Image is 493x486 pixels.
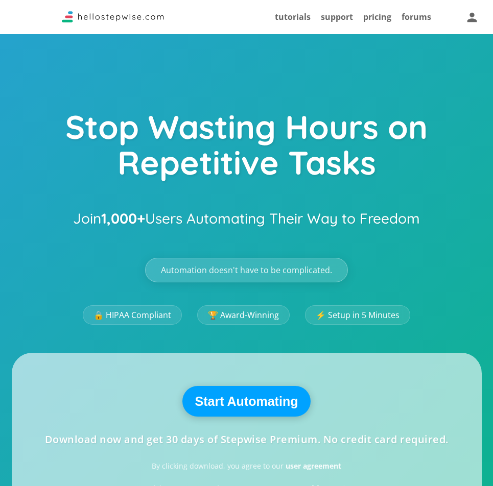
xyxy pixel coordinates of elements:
a: Stepwise [62,14,164,25]
a: support [321,11,353,22]
div: Download now and get 30 days of Stepwise Premium. No credit card required. [45,434,449,445]
a: pricing [363,11,391,22]
div: By clicking download, you agree to our [152,463,341,470]
span: Automation doesn't have to be complicated. [161,266,332,274]
a: tutorials [275,11,311,22]
button: Start Automating [182,386,311,417]
strong: 1,000+ [101,209,145,227]
img: Logo [62,11,164,22]
h2: Join Users Automating Their Way to Freedom [73,205,420,232]
a: forums [402,11,431,22]
a: user agreement [286,461,341,471]
a: 🏆 Award-Winning [197,305,290,325]
a: 🔒 HIPAA Compliant [83,305,182,325]
a: ⚡ Setup in 5 Minutes [305,305,410,325]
